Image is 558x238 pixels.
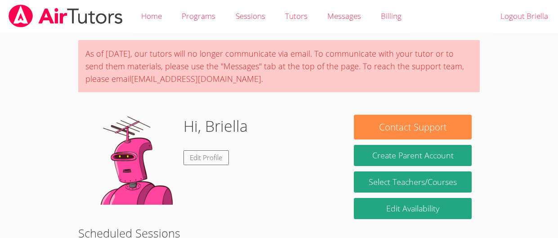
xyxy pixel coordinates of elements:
a: Edit Profile [183,150,229,165]
span: Messages [327,11,361,21]
button: Create Parent Account [354,145,472,166]
a: Edit Availability [354,198,472,219]
a: Select Teachers/Courses [354,171,472,193]
img: airtutors_banner-c4298cdbf04f3fff15de1276eac7730deb9818008684d7c2e4769d2f7ddbe033.png [8,4,124,27]
div: As of [DATE], our tutors will no longer communicate via email. To communicate with your tutor or ... [78,40,480,92]
button: Contact Support [354,115,472,139]
h1: Hi, Briella [183,115,248,138]
img: default.png [86,115,176,205]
